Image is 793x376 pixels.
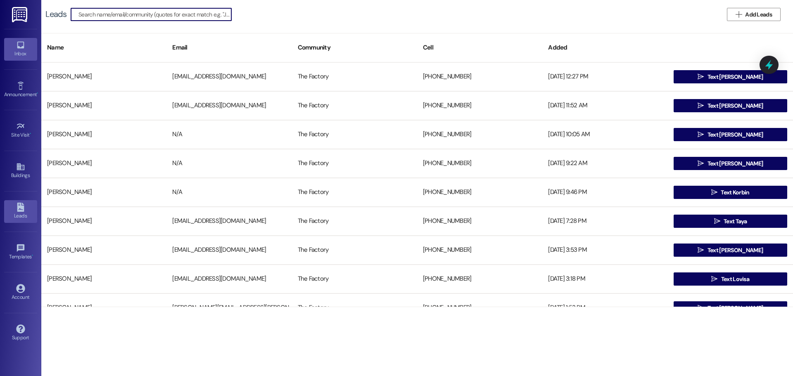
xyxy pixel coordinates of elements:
div: [PERSON_NAME][EMAIL_ADDRESS][PERSON_NAME][DOMAIN_NAME] [166,300,292,316]
div: [PHONE_NUMBER] [417,97,542,114]
button: Text Taya [674,215,787,228]
div: [DATE] 10:05 AM [542,126,667,143]
i:  [698,131,704,138]
div: [PHONE_NUMBER] [417,69,542,85]
div: [PERSON_NAME] [41,300,166,316]
span: • [32,253,33,258]
a: Support [4,322,37,344]
i:  [714,218,720,225]
div: Community [292,38,417,58]
div: Leads [45,10,66,19]
div: The Factory [292,300,417,316]
i:  [698,160,704,167]
div: The Factory [292,69,417,85]
img: ResiDesk Logo [12,7,29,22]
div: [EMAIL_ADDRESS][DOMAIN_NAME] [166,97,292,114]
div: [PHONE_NUMBER] [417,300,542,316]
div: [PHONE_NUMBER] [417,126,542,143]
div: [PHONE_NUMBER] [417,155,542,172]
span: Text Korbin [721,188,749,197]
button: Text [PERSON_NAME] [674,70,787,83]
i:  [698,247,704,253]
div: N/A [166,126,292,143]
div: [PERSON_NAME] [41,184,166,201]
div: The Factory [292,242,417,258]
i:  [698,305,704,311]
div: [EMAIL_ADDRESS][DOMAIN_NAME] [166,213,292,229]
span: • [37,90,38,96]
i:  [698,73,704,80]
div: The Factory [292,271,417,287]
div: [DATE] 9:46 PM [542,184,667,201]
a: Account [4,281,37,304]
div: [DATE] 9:22 AM [542,155,667,172]
span: Text [PERSON_NAME] [708,73,763,81]
span: Text [PERSON_NAME] [708,246,763,255]
a: Site Visit • [4,119,37,142]
button: Text [PERSON_NAME] [674,301,787,315]
div: The Factory [292,97,417,114]
div: [DATE] 7:28 PM [542,213,667,229]
div: [DATE] 3:53 PM [542,242,667,258]
div: [EMAIL_ADDRESS][DOMAIN_NAME] [166,271,292,287]
button: Text [PERSON_NAME] [674,244,787,257]
div: [PERSON_NAME] [41,97,166,114]
div: [EMAIL_ADDRESS][DOMAIN_NAME] [166,69,292,85]
button: Text [PERSON_NAME] [674,157,787,170]
a: Buildings [4,160,37,182]
div: [EMAIL_ADDRESS][DOMAIN_NAME] [166,242,292,258]
div: The Factory [292,184,417,201]
div: Added [542,38,667,58]
a: Templates • [4,241,37,263]
div: [PHONE_NUMBER] [417,184,542,201]
input: Search name/email/community (quotes for exact match e.g. "John Smith") [78,9,231,20]
span: Text [PERSON_NAME] [708,130,763,139]
div: Name [41,38,166,58]
i:  [711,189,717,196]
a: Inbox [4,38,37,60]
div: Email [166,38,292,58]
div: The Factory [292,213,417,229]
span: Text Taya [724,217,747,226]
div: [PERSON_NAME] [41,126,166,143]
i:  [698,102,704,109]
i:  [736,11,742,18]
div: [PERSON_NAME] [41,242,166,258]
div: [PERSON_NAME] [41,155,166,172]
div: The Factory [292,126,417,143]
div: [DATE] 11:52 AM [542,97,667,114]
button: Text Lovisa [674,272,787,286]
button: Text Korbin [674,186,787,199]
a: Leads [4,200,37,222]
div: [PHONE_NUMBER] [417,271,542,287]
div: [PERSON_NAME] [41,69,166,85]
div: [DATE] 3:18 PM [542,271,667,287]
span: Text [PERSON_NAME] [708,159,763,168]
i:  [711,276,717,282]
div: N/A [166,155,292,172]
div: [DATE] 12:27 PM [542,69,667,85]
div: Cell [417,38,542,58]
div: [PHONE_NUMBER] [417,213,542,229]
div: The Factory [292,155,417,172]
span: • [30,131,31,137]
span: Text [PERSON_NAME] [708,102,763,110]
div: N/A [166,184,292,201]
button: Text [PERSON_NAME] [674,128,787,141]
div: [PHONE_NUMBER] [417,242,542,258]
div: [DATE] 1:53 PM [542,300,667,316]
span: Add Leads [745,10,772,19]
button: Add Leads [727,8,781,21]
div: [PERSON_NAME] [41,271,166,287]
button: Text [PERSON_NAME] [674,99,787,112]
div: [PERSON_NAME] [41,213,166,229]
span: Text Lovisa [721,275,749,284]
span: Text [PERSON_NAME] [708,304,763,312]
